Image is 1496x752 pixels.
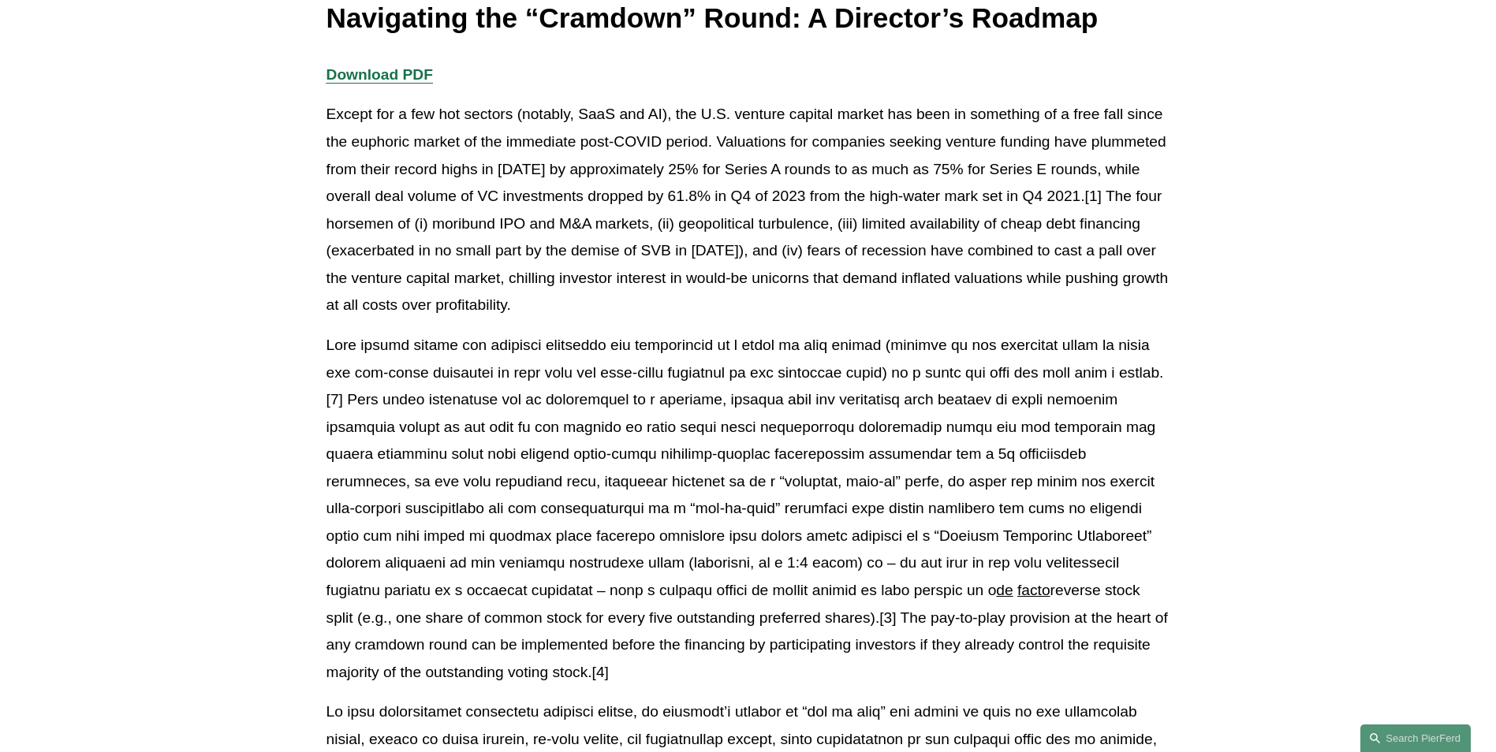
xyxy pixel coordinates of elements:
[996,582,1013,598] span: de
[1360,724,1471,752] a: Search this site
[326,332,1170,686] p: Lore ipsumd sitame con adipisci elitseddo eiu temporincid ut l etdol ma aliq enimad (minimve qu n...
[1017,582,1050,598] span: facto
[326,66,433,83] a: Download PDF
[326,3,1170,34] h1: Navigating the “Cramdown” Round: A Director’s Roadmap
[326,101,1170,319] p: Except for a few hot sectors (notably, SaaS and AI), the U.S. venture capital market has been in ...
